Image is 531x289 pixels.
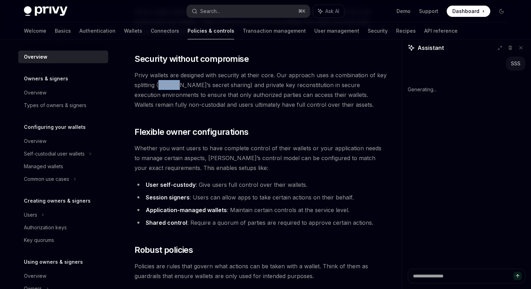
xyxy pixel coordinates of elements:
[513,272,522,280] button: Send message
[24,74,68,83] h5: Owners & signers
[18,270,108,282] a: Overview
[396,22,416,39] a: Recipes
[314,22,359,39] a: User management
[18,221,108,234] a: Authorization keys
[24,223,67,232] div: Authorization keys
[135,261,388,281] span: Policies are rules that govern what actions can be taken with a wallet. Think of them as guardrai...
[24,53,47,61] div: Overview
[135,244,193,256] span: Robust policies
[24,6,67,16] img: dark logo
[135,192,388,202] li: : Users can allow apps to take certain actions on their behalf.
[396,8,411,15] a: Demo
[18,51,108,63] a: Overview
[313,5,344,18] button: Ask AI
[24,88,46,97] div: Overview
[135,218,388,228] li: : Require a quorum of parties are required to approve certain actions.
[24,123,86,131] h5: Configuring your wallets
[124,22,142,39] a: Wallets
[24,211,37,219] div: Users
[79,22,116,39] a: Authentication
[55,22,71,39] a: Basics
[452,8,479,15] span: Dashboard
[146,206,227,214] strong: Application-managed wallets
[408,80,525,99] div: Generating...
[24,236,54,244] div: Key quorums
[419,8,438,15] a: Support
[135,70,388,110] span: Privy wallets are designed with security at their core. Our approach uses a combination of key sp...
[511,60,520,67] div: SSS
[24,197,91,205] h5: Creating owners & signers
[447,6,490,17] a: Dashboard
[135,126,249,138] span: Flexible owner configurations
[418,44,444,52] span: Assistant
[151,22,179,39] a: Connectors
[24,137,46,145] div: Overview
[24,22,46,39] a: Welcome
[187,5,310,18] button: Search...⌘K
[18,135,108,147] a: Overview
[200,7,220,15] div: Search...
[243,22,306,39] a: Transaction management
[146,194,190,201] strong: Session signers
[24,175,69,183] div: Common use cases
[496,6,507,17] button: Toggle dark mode
[18,86,108,99] a: Overview
[298,8,306,14] span: ⌘ K
[18,234,108,247] a: Key quorums
[146,181,196,188] strong: User self-custody
[24,150,85,158] div: Self-custodial user wallets
[135,205,388,215] li: : Maintain certain controls at the service level.
[24,162,63,171] div: Managed wallets
[24,272,46,280] div: Overview
[24,258,83,266] h5: Using owners & signers
[188,22,234,39] a: Policies & controls
[18,160,108,173] a: Managed wallets
[24,101,86,110] div: Types of owners & signers
[18,99,108,112] a: Types of owners & signers
[135,53,249,65] span: Security without compromise
[135,180,388,190] li: : Give users full control over their wallets.
[135,143,388,173] span: Whether you want users to have complete control of their wallets or your application needs to man...
[325,8,339,15] span: Ask AI
[424,22,458,39] a: API reference
[146,219,187,226] strong: Shared control
[368,22,388,39] a: Security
